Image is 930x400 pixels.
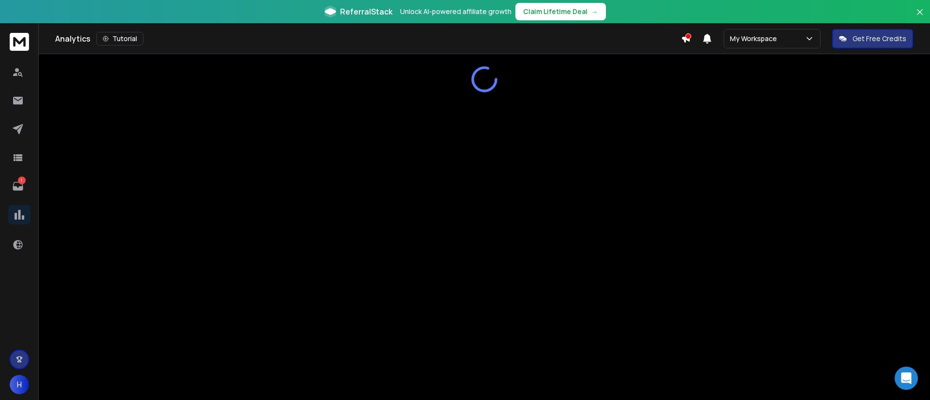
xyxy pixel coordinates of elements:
[852,34,906,44] p: Get Free Credits
[96,32,143,45] button: Tutorial
[18,177,26,184] p: 1
[400,7,511,16] p: Unlock AI-powered affiliate growth
[515,3,606,20] button: Claim Lifetime Deal→
[730,34,781,44] p: My Workspace
[55,32,681,45] div: Analytics
[10,375,29,394] button: H
[340,6,392,17] span: ReferralStack
[832,29,913,48] button: Get Free Credits
[895,367,918,390] div: Open Intercom Messenger
[914,6,926,29] button: Close banner
[8,177,28,196] a: 1
[591,7,598,16] span: →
